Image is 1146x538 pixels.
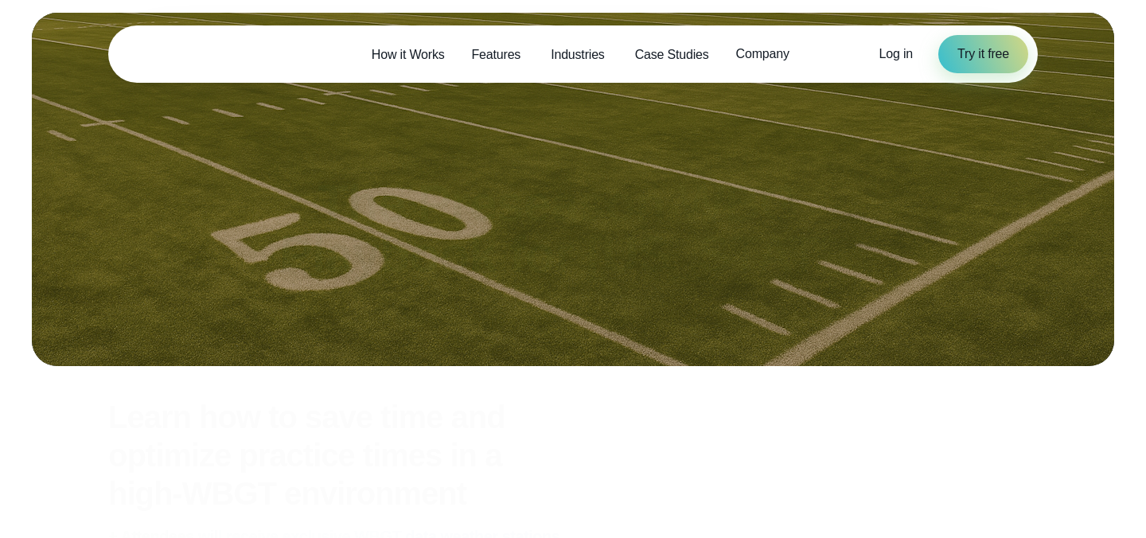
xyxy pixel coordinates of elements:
[635,45,709,64] span: Case Studies
[879,45,913,64] a: Log in
[472,45,521,64] span: Features
[372,45,445,64] span: How it Works
[879,47,913,60] span: Log in
[736,45,789,64] span: Company
[358,38,458,71] a: How it Works
[938,35,1028,73] a: Try it free
[622,38,723,71] a: Case Studies
[551,45,605,64] span: Industries
[957,45,1009,64] span: Try it free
